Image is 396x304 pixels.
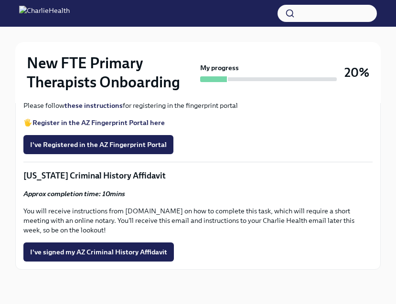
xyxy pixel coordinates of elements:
p: [US_STATE] Criminal History Affidavit [23,170,373,181]
button: I've signed my AZ Criminal History Affidavit [23,242,174,262]
a: these instructions [64,101,123,110]
img: CharlieHealth [19,6,70,21]
p: Please follow for registering in the fingerprint portal [23,101,373,110]
button: I've Registered in the AZ Fingerprint Portal [23,135,173,154]
strong: My progress [200,63,239,73]
h2: New FTE Primary Therapists Onboarding [27,53,196,92]
span: I've Registered in the AZ Fingerprint Portal [30,140,167,149]
p: You will receive instructions from [DOMAIN_NAME] on how to complete this task, which will require... [23,206,373,235]
a: Register in the AZ Fingerprint Portal here [32,118,165,127]
strong: Approx completion time: 10mins [23,189,125,198]
span: I've signed my AZ Criminal History Affidavit [30,247,167,257]
h3: 20% [344,64,369,81]
p: 🖐️ [23,118,373,127]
